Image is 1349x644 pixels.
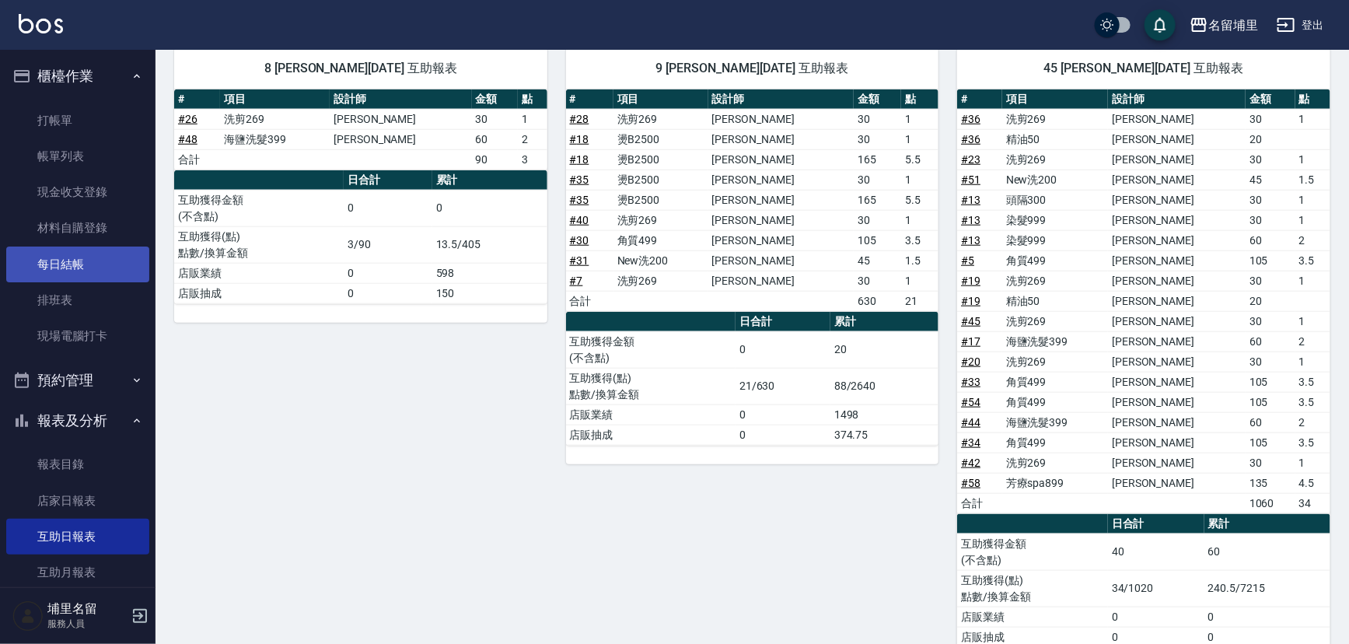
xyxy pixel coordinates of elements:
[1002,311,1108,331] td: 洗剪269
[1002,291,1108,311] td: 精油50
[6,56,149,96] button: 櫃檯作業
[961,153,980,166] a: #23
[854,291,901,311] td: 630
[518,129,547,149] td: 2
[961,416,980,429] a: #44
[854,170,901,190] td: 30
[6,519,149,555] a: 互助日報表
[330,89,472,110] th: 設計師
[708,210,854,230] td: [PERSON_NAME]
[961,396,980,408] a: #54
[1183,9,1264,41] button: 名留埔里
[961,436,980,449] a: #34
[708,129,854,149] td: [PERSON_NAME]
[12,600,44,632] img: Person
[1246,493,1295,513] td: 1060
[19,14,63,33] img: Logo
[220,129,330,149] td: 海鹽洗髮399
[566,368,736,404] td: 互助獲得(點) 點數/換算金額
[174,226,344,263] td: 互助獲得(點) 點數/換算金額
[961,275,980,287] a: #19
[1246,331,1295,352] td: 60
[961,173,980,186] a: #51
[961,234,980,247] a: #13
[220,109,330,129] td: 洗剪269
[174,190,344,226] td: 互助獲得金額 (不含點)
[1108,109,1246,129] td: [PERSON_NAME]
[1295,250,1330,271] td: 3.5
[570,254,589,267] a: #31
[1002,392,1108,412] td: 角質499
[1246,109,1295,129] td: 30
[1108,271,1246,291] td: [PERSON_NAME]
[1246,271,1295,291] td: 30
[566,425,736,445] td: 店販抽成
[518,109,547,129] td: 1
[613,230,708,250] td: 角質499
[1246,392,1295,412] td: 105
[1204,514,1330,534] th: 累計
[854,149,901,170] td: 165
[708,149,854,170] td: [PERSON_NAME]
[47,617,127,631] p: 服務人員
[976,61,1312,76] span: 45 [PERSON_NAME][DATE] 互助報表
[854,89,901,110] th: 金額
[472,129,518,149] td: 60
[613,190,708,210] td: 燙B2500
[1295,271,1330,291] td: 1
[1002,473,1108,493] td: 芳療spa899
[613,170,708,190] td: 燙B2500
[1108,607,1204,627] td: 0
[6,360,149,401] button: 預約管理
[961,133,980,145] a: #36
[1108,129,1246,149] td: [PERSON_NAME]
[518,149,547,170] td: 3
[1295,190,1330,210] td: 1
[957,89,1002,110] th: #
[344,226,432,263] td: 3/90
[330,129,472,149] td: [PERSON_NAME]
[566,404,736,425] td: 店販業績
[1295,432,1330,453] td: 3.5
[6,138,149,174] a: 帳單列表
[708,230,854,250] td: [PERSON_NAME]
[432,170,547,191] th: 累計
[901,230,938,250] td: 3.5
[570,153,589,166] a: #18
[961,355,980,368] a: #20
[1295,89,1330,110] th: 點
[174,89,547,170] table: a dense table
[901,291,938,311] td: 21
[901,89,938,110] th: 點
[854,129,901,149] td: 30
[570,133,589,145] a: #18
[708,170,854,190] td: [PERSON_NAME]
[961,376,980,388] a: #33
[1108,89,1246,110] th: 設計師
[901,149,938,170] td: 5.5
[1108,432,1246,453] td: [PERSON_NAME]
[432,226,547,263] td: 13.5/405
[1204,607,1330,627] td: 0
[47,601,127,617] h5: 埔里名留
[1295,392,1330,412] td: 3.5
[6,401,149,441] button: 報表及分析
[1108,392,1246,412] td: [PERSON_NAME]
[6,318,149,354] a: 現場電腦打卡
[330,109,472,129] td: [PERSON_NAME]
[957,89,1330,514] table: a dense table
[1246,170,1295,190] td: 45
[6,210,149,246] a: 材料自購登錄
[472,89,518,110] th: 金額
[6,446,149,482] a: 報表目錄
[613,109,708,129] td: 洗剪269
[1108,210,1246,230] td: [PERSON_NAME]
[961,295,980,307] a: #19
[1295,352,1330,372] td: 1
[1295,311,1330,331] td: 1
[901,190,938,210] td: 5.5
[1002,230,1108,250] td: 染髮999
[1246,352,1295,372] td: 30
[736,368,830,404] td: 21/630
[736,331,830,368] td: 0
